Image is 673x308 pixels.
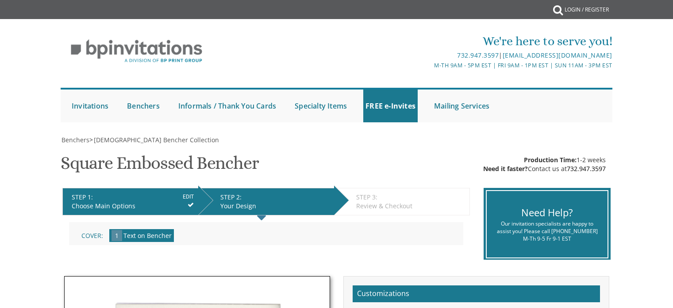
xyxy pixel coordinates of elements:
[356,202,465,211] div: Review & Checkout
[176,90,278,122] a: Informals / Thank You Cards
[567,164,606,173] a: 732.947.3597
[61,136,89,144] a: Benchers
[125,90,162,122] a: Benchers
[245,32,612,50] div: We're here to serve you!
[363,90,418,122] a: FREE e-Invites
[220,202,330,211] div: Your Design
[61,33,212,70] img: BP Invitation Loft
[503,51,612,59] a: [EMAIL_ADDRESS][DOMAIN_NAME]
[245,50,612,61] div: |
[81,231,103,240] span: Cover:
[292,90,349,122] a: Specialty Items
[93,136,219,144] a: [DEMOGRAPHIC_DATA] Bencher Collection
[183,193,194,201] input: EDIT
[356,193,465,202] div: STEP 3:
[483,164,528,173] span: Need it faster?
[493,220,601,242] div: Our invitation specialists are happy to assist you! Please call [PHONE_NUMBER] M-Th 9-5 Fr 9-1 EST
[112,230,122,241] span: 1
[457,51,499,59] a: 732.947.3597
[493,206,601,219] div: Need Help?
[72,202,194,211] div: Choose Main Options
[432,90,492,122] a: Mailing Services
[62,136,89,144] span: Benchers
[72,193,194,202] div: STEP 1:
[220,193,330,202] div: STEP 2:
[353,285,600,302] h2: Customizations
[245,61,612,70] div: M-Th 9am - 5pm EST | Fri 9am - 1pm EST | Sun 11am - 3pm EST
[69,90,111,122] a: Invitations
[94,136,219,144] span: [DEMOGRAPHIC_DATA] Bencher Collection
[123,231,172,240] span: Text on Bencher
[89,136,219,144] span: >
[61,153,258,179] h1: Square Embossed Bencher
[483,156,606,173] div: 1-2 weeks Contact us at
[524,156,577,164] span: Production Time:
